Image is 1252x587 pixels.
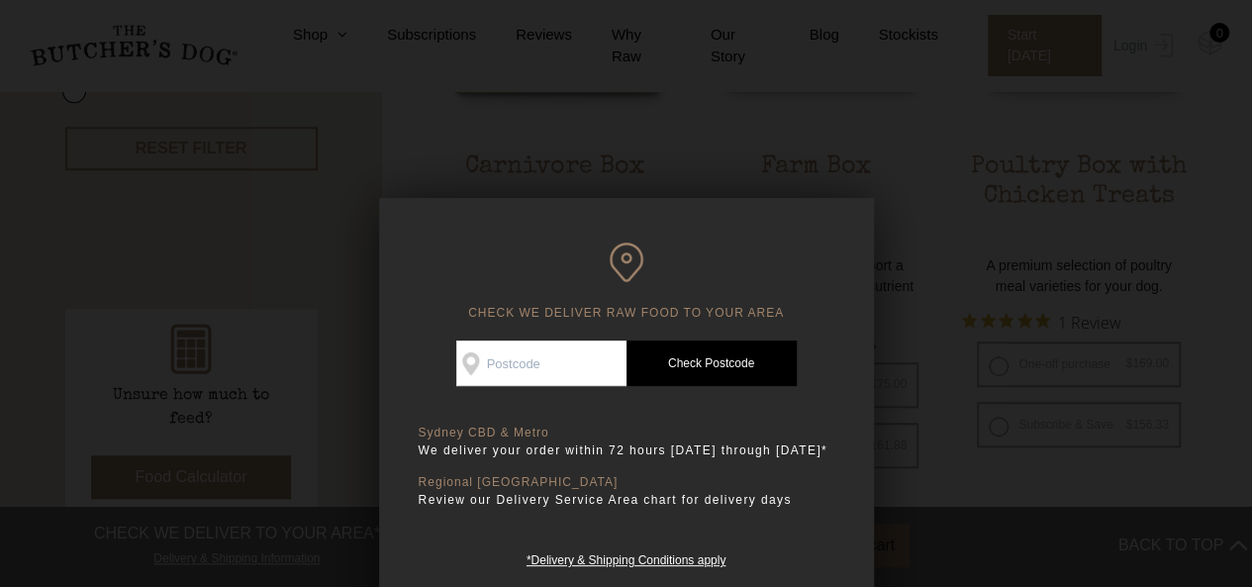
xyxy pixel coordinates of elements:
[419,475,834,490] p: Regional [GEOGRAPHIC_DATA]
[419,426,834,440] p: Sydney CBD & Metro
[456,341,626,386] input: Postcode
[419,243,834,321] h6: CHECK WE DELIVER RAW FOOD TO YOUR AREA
[419,490,834,510] p: Review our Delivery Service Area chart for delivery days
[419,440,834,460] p: We deliver your order within 72 hours [DATE] through [DATE]*
[527,548,725,567] a: *Delivery & Shipping Conditions apply
[626,341,797,386] a: Check Postcode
